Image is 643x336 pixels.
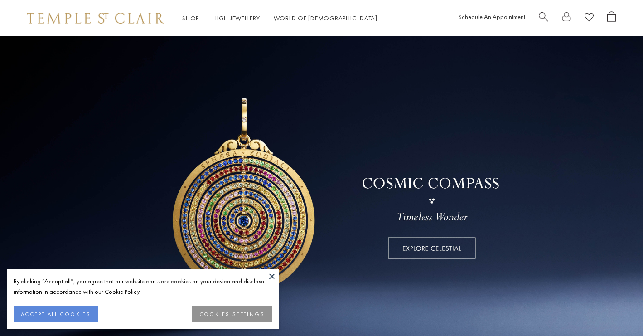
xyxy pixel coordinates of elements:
[598,293,634,327] iframe: Gorgias live chat messenger
[607,11,616,25] a: Open Shopping Bag
[192,306,272,322] button: COOKIES SETTINGS
[27,13,164,24] img: Temple St. Clair
[14,276,272,297] div: By clicking “Accept all”, you agree that our website can store cookies on your device and disclos...
[539,11,548,25] a: Search
[585,11,594,25] a: View Wishlist
[182,14,199,22] a: ShopShop
[459,13,525,21] a: Schedule An Appointment
[182,13,377,24] nav: Main navigation
[14,306,98,322] button: ACCEPT ALL COOKIES
[213,14,260,22] a: High JewelleryHigh Jewellery
[274,14,377,22] a: World of [DEMOGRAPHIC_DATA]World of [DEMOGRAPHIC_DATA]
